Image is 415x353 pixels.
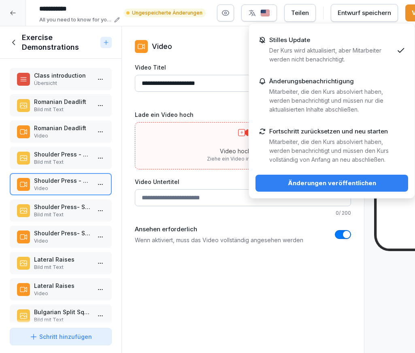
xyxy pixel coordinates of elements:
h1: Exercise Demonstrations [22,33,97,52]
p: Lateral Raises [34,255,91,264]
div: Entwurf speichern [338,8,391,17]
p: Shoulder Press- Side [34,203,91,211]
p: 0 / 200 [135,209,351,217]
div: Shoulder Press - FrontBild mit Text [10,147,112,169]
button: Entwurf speichern [331,4,398,22]
p: Video hochladen [207,147,279,155]
p: Lateral Raises [34,281,91,290]
p: Bulgarian Split Squats [34,308,91,316]
button: Änderungen veröffentlichen [255,175,408,192]
div: Lateral RaisesVideo [10,278,112,300]
p: Shoulder Press - Front [34,176,91,185]
div: Lateral RaisesBild mit Text [10,252,112,274]
p: Bild mit Text [34,211,91,218]
p: Video [152,41,172,52]
p: Der Kurs wird aktualisiert, aber Mitarbeiter werden nicht benachrichtigt. [269,46,394,64]
div: Romanian DeadliftBild mit Text [10,94,112,116]
div: Schritt hinzufügen [30,332,92,341]
p: Video [34,132,91,140]
p: Mitarbeiter, die den Kurs absolviert haben, werden benachrichtigt und müssen nur die aktualisiert... [269,87,394,114]
p: Ungespeicherte Änderungen [132,9,202,17]
button: Teilen [284,4,316,22]
label: Ansehen erforderlich [135,225,303,234]
p: Shoulder Press - Front [34,150,91,159]
p: Video [34,237,91,245]
p: Bild mit Text [34,159,91,166]
label: Lade ein Video hoch [135,110,351,119]
p: Romanian Deadlift [34,124,91,132]
div: Shoulder Press - FrontVideo [10,173,112,195]
p: Video [34,290,91,297]
p: Shoulder Press- Side [34,229,91,237]
p: All you need to know for your tryout [39,16,112,24]
div: Shoulder Press- SideVideo [10,226,112,248]
button: Schritt hinzufügen [10,328,112,345]
p: Bild mit Text [34,264,91,271]
div: Class introductionÜbersicht [10,68,112,90]
label: Video Titel [135,63,351,72]
div: Teilen [291,8,309,17]
p: Änderungsbenachrichtigung [269,78,354,85]
div: Shoulder Press- SideBild mit Text [10,199,112,222]
div: Bulgarian Split SquatsBild mit Text [10,304,112,327]
p: 22 / 200 [135,95,351,102]
p: Romanian Deadlift [34,97,91,106]
p: Übersicht [34,80,91,87]
p: Bild mit Text [34,106,91,113]
p: Bild mit Text [34,316,91,323]
p: Wenn aktiviert, muss das Video vollständig angesehen werden [135,236,303,244]
p: Mitarbeiter, die den Kurs absolviert haben, werden benachrichtigt und müssen den Kurs vollständig... [269,137,394,164]
img: us.svg [260,9,270,17]
p: Video [34,185,91,192]
p: Ziehe ein Video in das Fenster [207,155,279,163]
p: Stilles Update [269,36,310,44]
p: Class introduction [34,71,91,80]
div: Änderungen veröffentlichen [262,179,402,188]
p: Fortschritt zurücksetzen und neu starten [269,128,388,135]
div: Romanian DeadliftVideo [10,120,112,143]
label: Video Untertitel [135,178,351,186]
